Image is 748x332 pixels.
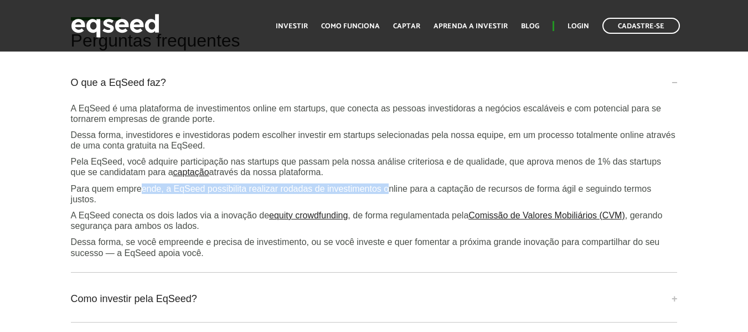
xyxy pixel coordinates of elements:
[71,210,678,231] p: A EqSeed conecta os dois lados via a inovação de , de forma regulamentada pela , gerando seguranç...
[71,183,678,205] p: Para quem empreende, a EqSeed possibilita realizar rodadas de investimentos online para a captaçã...
[71,237,678,258] p: Dessa forma, se você empreende e precisa de investimento, ou se você investe e quer fomentar a pr...
[71,284,678,314] a: Como investir pela EqSeed?
[602,18,680,34] a: Cadastre-se
[71,68,678,98] a: O que a EqSeed faz?
[568,23,589,30] a: Login
[71,11,159,40] img: EqSeed
[269,211,348,220] a: equity crowdfunding
[173,168,209,177] a: captação
[521,23,539,30] a: Blog
[468,211,625,220] a: Comissão de Valores Mobiliários (CVM)
[276,23,308,30] a: Investir
[321,23,380,30] a: Como funciona
[434,23,508,30] a: Aprenda a investir
[71,130,678,151] p: Dessa forma, investidores e investidoras podem escolher investir em startups selecionadas pela no...
[393,23,420,30] a: Captar
[71,156,678,177] p: Pela EqSeed, você adquire participação nas startups que passam pela nossa análise criteriosa e de...
[71,103,678,124] p: A EqSeed é uma plataforma de investimentos online em startups, que conecta as pessoas investidora...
